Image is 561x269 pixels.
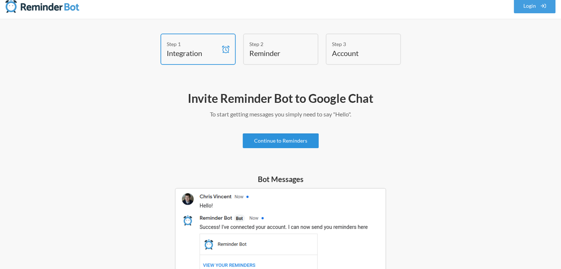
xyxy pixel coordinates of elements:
div: Step 1 [167,40,218,48]
h5: Bot Messages [175,174,386,184]
h4: Reminder [249,48,301,58]
div: Step 3 [332,40,384,48]
h2: Invite Reminder Bot to Google Chat [67,91,495,106]
p: To start getting messages you simply need to say "Hello". [67,110,495,119]
div: Step 2 [249,40,301,48]
h4: Account [332,48,384,58]
a: Continue to Reminders [243,133,319,148]
h4: Integration [167,48,218,58]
